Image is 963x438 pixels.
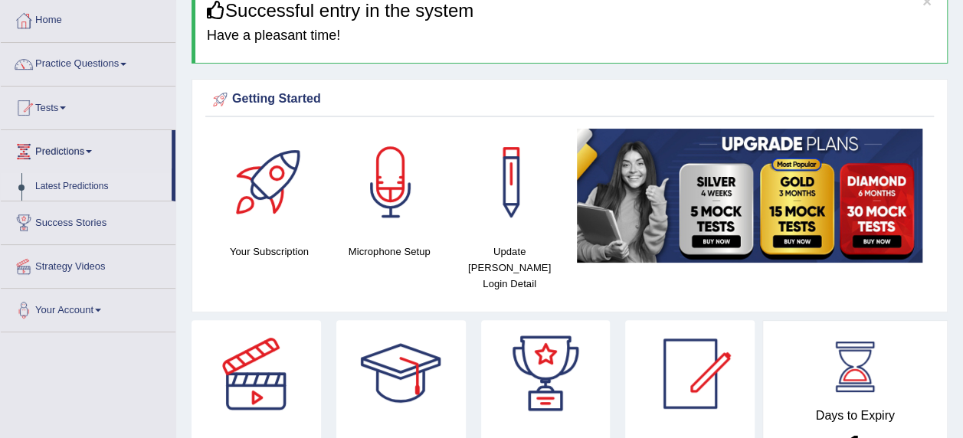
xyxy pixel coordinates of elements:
a: Practice Questions [1,43,175,81]
a: Strategy Videos [1,245,175,283]
a: Your Account [1,289,175,327]
h4: Have a pleasant time! [207,28,935,44]
h4: Microphone Setup [337,244,442,260]
a: Tests [1,87,175,125]
img: small5.jpg [577,129,922,262]
h4: Days to Expiry [780,409,930,423]
a: Latest Predictions [28,173,172,201]
h4: Update [PERSON_NAME] Login Detail [457,244,562,292]
div: Getting Started [209,88,930,111]
a: Predictions [1,130,172,168]
h4: Your Subscription [217,244,322,260]
h3: Successful entry in the system [207,1,935,21]
a: Success Stories [1,201,175,240]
